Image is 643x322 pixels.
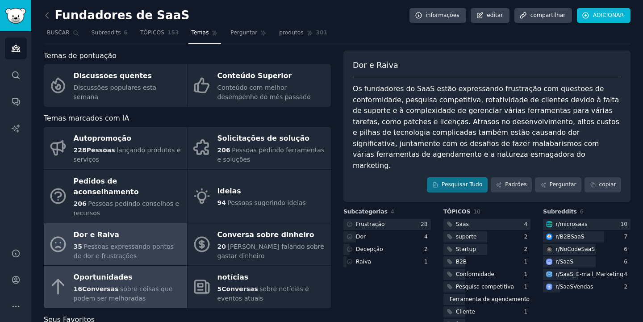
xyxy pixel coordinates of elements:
span: 16Conversas [74,285,119,293]
a: Dor e Raiva35Pessoas expressando pontos de dor e frustrações [44,223,187,266]
a: B2BSaaSr/B2BSaaS7 [543,231,630,243]
div: 7 [624,233,630,241]
span: Subreddits [92,29,121,37]
span: 206 [217,146,230,154]
img: Logotipo da GummySearch [5,8,26,24]
div: 10 [620,221,630,229]
div: 28 [421,221,431,229]
div: 1 [524,296,531,304]
span: 4 [391,209,394,215]
div: notícias [217,271,326,285]
a: notícias5Conversassobre notícias e eventos atuais [188,266,331,308]
a: Pesquisar Tudo [427,177,487,192]
span: Subreddits [543,208,577,216]
div: 4 [624,271,630,279]
a: Dor4 [343,231,431,243]
span: sobre coisas que podem ser melhoradas [74,285,173,302]
div: Os fundadores do SaaS estão expressando frustração com questões de conformidade, pesquisa competi... [353,84,621,171]
div: Ideias [217,184,306,199]
a: Discussões quentesDiscussões populares esta semana [44,64,187,107]
span: Pessoas pedindo ferramentas e soluções [217,146,325,163]
a: Conteúdo SuperiorConteúdo com melhor desempenho do mês passado [188,64,331,107]
div: 1 [524,283,531,291]
span: BUSCAR [47,29,70,37]
span: 35 [74,243,82,250]
a: editar [471,8,509,23]
div: 2 [524,233,531,241]
div: 2 [624,283,630,291]
span: 153 [167,29,179,37]
div: Dor e Raiva [74,228,183,242]
span: 6 [124,29,128,37]
div: Conversa sobre dinheiro [217,228,326,242]
div: 6 [624,246,630,254]
div: r/ microsaas [555,221,587,229]
div: 4 [424,233,431,241]
span: Conteúdo com melhor desempenho do mês passado [217,84,311,100]
a: Conformidade1 [443,269,531,280]
a: Perguntar [535,177,581,192]
a: Conversa sobre dinheiro20[PERSON_NAME] falando sobre gastar dinheiro [188,223,331,266]
div: Autopromoção [74,132,183,146]
div: Oportunidades [74,271,183,285]
div: Conformidade [456,271,494,279]
div: 1 [424,258,431,266]
div: Discussões quentes [74,69,183,84]
a: informações [409,8,466,23]
span: 10 [473,209,480,215]
span: 5Conversas [217,285,258,293]
div: Startup [456,246,476,254]
div: Conteúdo Superior [217,69,326,84]
span: Temas [192,29,209,37]
span: sobre notícias e eventos atuais [217,285,309,302]
div: Frustração [356,221,384,229]
img: Microsaas [546,221,552,227]
span: [PERSON_NAME] falando sobre gastar dinheiro [217,243,324,259]
a: Pesquisa competitiva1 [443,281,531,293]
span: Pessoas pedindo conselhos e recursos [74,200,180,217]
a: Microsaasr/microsaas10 [543,219,630,230]
img: Sem CódigoSaaS [546,246,552,252]
span: 6 [580,209,584,215]
a: Ideias94Pessoas sugerindo ideias [188,170,331,223]
span: lançando produtos e serviços [74,146,181,163]
img: Vendas SaaS [546,284,552,290]
img: SaaS [546,259,552,265]
a: Cliente1 [443,306,531,318]
div: 2 [424,246,431,254]
div: 4 [524,221,531,229]
span: TÓPICOS [140,29,164,37]
div: 1 [524,271,531,279]
div: r/ B2BSaaS [555,233,584,241]
span: produtos [279,29,303,37]
span: Pessoas expressando pontos de dor e frustrações [74,243,174,259]
span: 20 [217,243,226,250]
h2: Fundadores de SaaS [44,8,189,23]
a: SaaS_E-mail_Marketingr/SaaS_E-mail_Marketing4 [543,269,630,280]
a: Padrões [491,177,532,192]
a: Pedidos de aconselhamento206Pessoas pedindo conselhos e recursos [44,170,187,223]
a: produtos301 [276,26,330,44]
div: 1 [524,308,531,316]
span: Temas de pontuação [44,50,117,62]
a: Perguntar [227,26,270,44]
div: 2 [524,246,531,254]
div: 1 [524,258,531,266]
span: Pessoas sugerindo ideias [227,199,305,206]
span: 301 [316,29,328,37]
a: Temas [188,26,221,44]
a: Saas4 [443,219,531,230]
a: suporte2 [443,231,531,243]
div: r/ SaaSVendas [555,283,593,291]
a: BUSCAR [44,26,82,44]
span: TÓPICOS [443,208,471,216]
span: Temas marcados com IA [44,113,129,124]
a: Vendas SaaSr/SaaSVendas2 [543,281,630,293]
a: B2B1 [443,256,531,268]
div: Ferramenta de agendamento [450,296,530,304]
span: 228Pessoas [74,146,115,154]
div: Solicitações de solução [217,132,326,146]
a: Sem CódigoSaaSr/NoCodeSaaS6 [543,244,630,255]
a: SaaSr/SaaS6 [543,256,630,268]
a: Frustração28 [343,219,431,230]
